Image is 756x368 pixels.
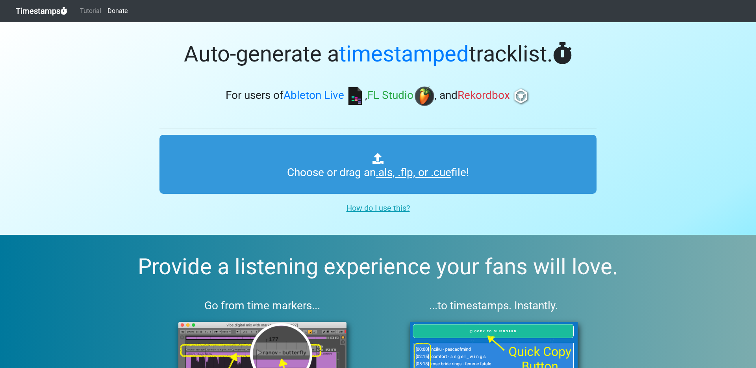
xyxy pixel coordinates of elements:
a: Timestamps [16,3,67,19]
h1: Auto-generate a tracklist. [159,41,597,67]
img: rb.png [511,86,531,106]
span: Rekordbox [458,89,510,102]
img: ableton.png [345,86,365,106]
h3: Go from time markers... [159,299,365,312]
a: Donate [104,3,131,19]
u: How do I use this? [346,203,410,213]
span: timestamped [339,41,469,67]
a: Tutorial [77,3,104,19]
img: fl.png [415,86,434,106]
span: FL Studio [367,89,413,102]
h3: ...to timestamps. Instantly. [391,299,597,312]
span: Ableton Live [283,89,344,102]
h3: For users of , , and [159,86,597,106]
h2: Provide a listening experience your fans will love. [19,254,737,280]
